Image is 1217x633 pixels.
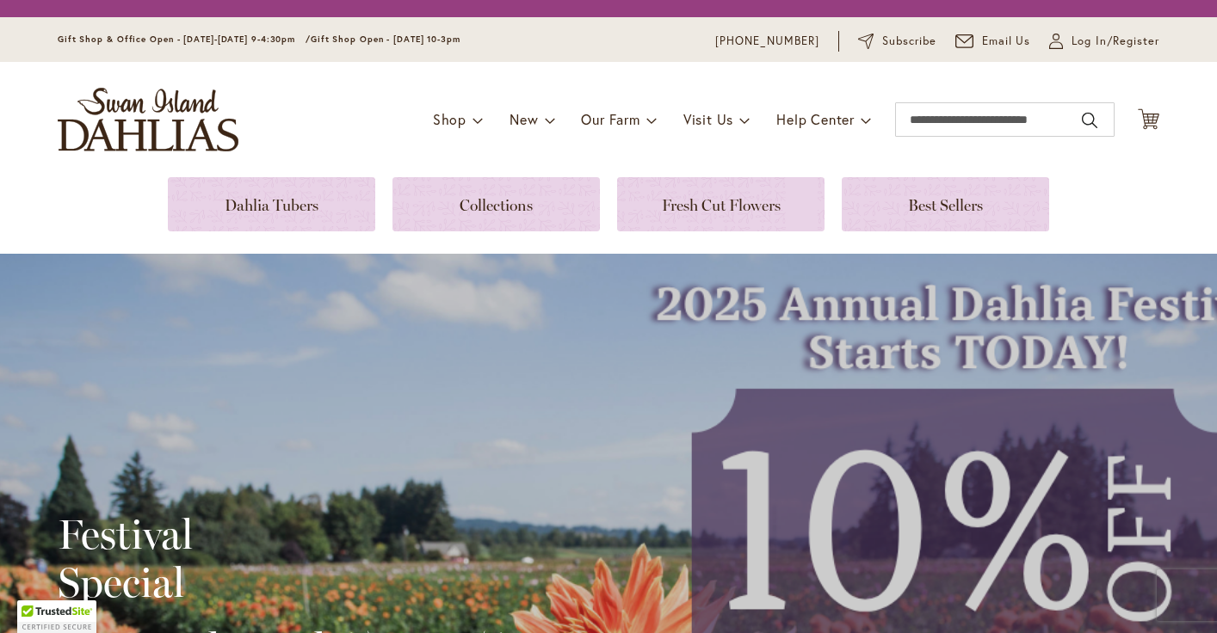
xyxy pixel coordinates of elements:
[683,110,733,128] span: Visit Us
[982,33,1031,50] span: Email Us
[1049,33,1159,50] a: Log In/Register
[433,110,466,128] span: Shop
[882,33,936,50] span: Subscribe
[1072,33,1159,50] span: Log In/Register
[955,33,1031,50] a: Email Us
[17,600,96,633] div: TrustedSite Certified
[1082,107,1097,134] button: Search
[510,110,538,128] span: New
[58,34,311,45] span: Gift Shop & Office Open - [DATE]-[DATE] 9-4:30pm /
[776,110,855,128] span: Help Center
[58,88,238,151] a: store logo
[715,33,819,50] a: [PHONE_NUMBER]
[58,510,504,606] h2: Festival Special
[581,110,639,128] span: Our Farm
[858,33,936,50] a: Subscribe
[311,34,460,45] span: Gift Shop Open - [DATE] 10-3pm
